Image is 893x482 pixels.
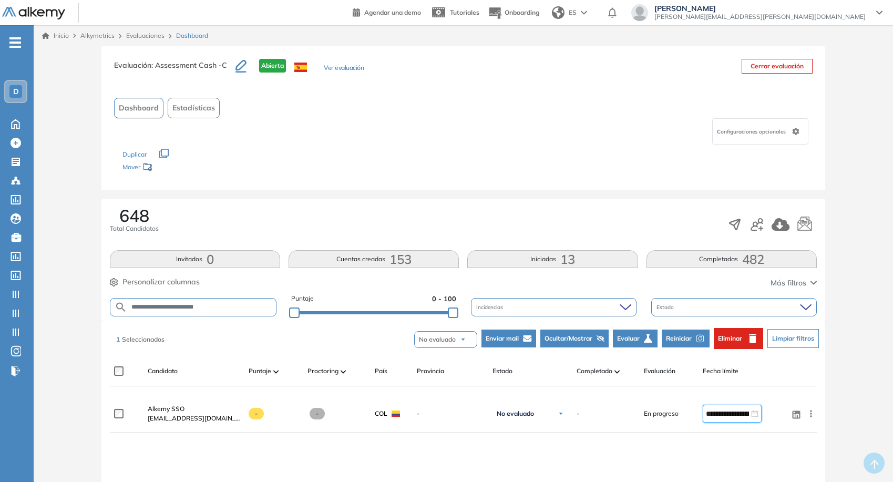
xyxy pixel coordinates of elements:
[577,366,612,376] span: Completado
[614,370,620,373] img: [missing "en.ARROW_ALT" translation]
[324,63,364,74] button: Ver evaluación
[176,31,208,40] span: Dashboard
[662,330,710,347] button: Reiniciar
[644,366,675,376] span: Evaluación
[291,294,314,304] span: Puntaje
[771,278,817,289] button: Más filtros
[151,60,227,70] span: : Assessment Cash -C
[577,409,579,418] span: -
[259,59,286,73] span: Abierta
[119,207,149,224] span: 648
[558,411,564,417] img: Ícono de flecha
[122,276,200,288] span: Personalizar columnas
[148,366,178,376] span: Candidato
[471,298,637,316] div: Incidencias
[294,63,307,72] img: ESP
[307,366,338,376] span: Proctoring
[126,32,165,39] a: Evaluaciones
[110,250,280,268] button: Invitados0
[114,59,235,81] h3: Evaluación
[310,408,325,419] span: -
[666,334,692,343] span: Reiniciar
[364,8,421,16] span: Agendar una demo
[497,409,534,418] span: No evaluado
[581,11,587,15] img: arrow
[115,301,127,314] img: SEARCH_ALT
[249,408,264,419] span: -
[417,409,484,418] span: -
[476,303,505,311] span: Incidencias
[273,370,279,373] img: [missing "en.ARROW_ALT" translation]
[392,411,400,417] img: COL
[419,335,456,344] span: No evaluado
[771,278,806,289] span: Más filtros
[492,366,512,376] span: Estado
[289,250,459,268] button: Cuentas creadas153
[148,404,240,414] a: Alkemy SSO
[122,158,228,178] div: Mover
[2,7,65,20] img: Logo
[569,8,577,17] span: ES
[114,98,163,118] button: Dashboard
[545,334,592,343] span: Ocultar/Mostrar
[172,102,215,114] span: Estadísticas
[552,6,564,19] img: world
[450,8,479,16] span: Tutoriales
[613,330,658,347] button: Evaluar
[42,31,69,40] a: Inicio
[116,335,120,343] span: 1
[80,32,115,39] span: Alkymetrics
[148,405,184,413] span: Alkemy SSO
[540,330,609,347] button: Ocultar/Mostrar
[148,414,240,423] span: [EMAIL_ADDRESS][DOMAIN_NAME]
[122,150,147,158] span: Duplicar
[353,5,421,18] a: Agendar una demo
[110,276,200,288] button: Personalizar columnas
[654,4,866,13] span: [PERSON_NAME]
[654,13,866,21] span: [PERSON_NAME][EMAIL_ADDRESS][PERSON_NAME][DOMAIN_NAME]
[617,334,640,343] span: Evaluar
[168,98,220,118] button: Estadísticas
[119,102,159,114] span: Dashboard
[375,366,387,376] span: País
[505,8,539,16] span: Onboarding
[651,298,817,316] div: Estado
[712,118,808,145] div: Configuraciones opcionales
[718,334,742,343] span: Eliminar
[460,336,466,343] img: arrow
[742,59,813,74] button: Cerrar evaluación
[375,409,387,418] span: COL
[714,328,763,349] button: Eliminar
[644,409,679,418] span: En progreso
[467,250,638,268] button: Iniciadas13
[417,366,444,376] span: Provincia
[703,366,738,376] span: Fecha límite
[9,42,21,44] i: -
[481,330,536,347] button: Enviar mail
[249,366,271,376] span: Puntaje
[767,329,819,348] button: Limpiar filtros
[341,370,346,373] img: [missing "en.ARROW_ALT" translation]
[486,334,519,343] span: Enviar mail
[432,294,456,304] span: 0 - 100
[122,335,165,343] span: Seleccionados
[488,2,539,24] button: Onboarding
[717,128,788,136] span: Configuraciones opcionales
[110,224,159,233] span: Total Candidatos
[13,87,19,96] span: D
[656,303,676,311] span: Estado
[646,250,817,268] button: Completadas482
